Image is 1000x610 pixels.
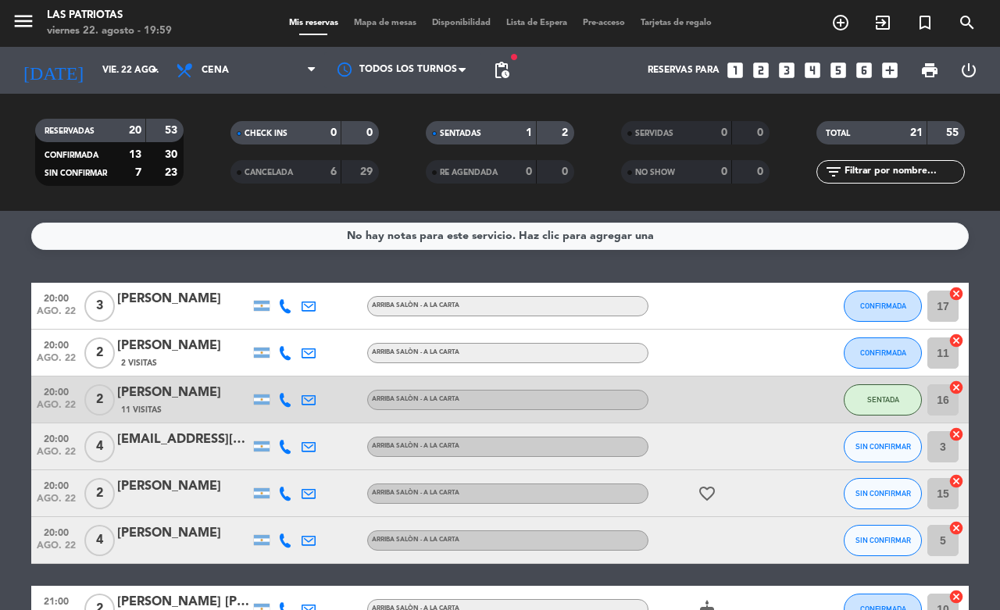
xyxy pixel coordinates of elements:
[633,19,720,27] span: Tarjetas de regalo
[84,478,115,509] span: 2
[948,520,964,536] i: cancel
[45,127,95,135] span: RESERVADAS
[37,382,76,400] span: 20:00
[45,169,107,177] span: SIN CONFIRMAR
[575,19,633,27] span: Pre-acceso
[526,166,532,177] strong: 0
[826,130,850,137] span: TOTAL
[117,289,250,309] div: [PERSON_NAME]
[37,306,76,324] span: ago. 22
[121,404,162,416] span: 11 Visitas
[844,384,922,416] button: SENTADA
[245,169,293,177] span: CANCELADA
[855,536,911,544] span: SIN CONFIRMAR
[440,130,481,137] span: SENTADAS
[648,65,720,76] span: Reservas para
[860,301,906,310] span: CONFIRMADA
[824,162,843,181] i: filter_list
[135,167,141,178] strong: 7
[330,166,337,177] strong: 6
[117,523,250,544] div: [PERSON_NAME]
[635,169,675,177] span: NO SHOW
[916,13,934,32] i: turned_in_not
[424,19,498,27] span: Disponibilidad
[948,589,964,605] i: cancel
[828,60,848,80] i: looks_5
[844,525,922,556] button: SIN CONFIRMAR
[37,400,76,418] span: ago. 22
[492,61,511,80] span: pending_actions
[37,494,76,512] span: ago. 22
[129,149,141,160] strong: 13
[844,478,922,509] button: SIN CONFIRMAR
[12,9,35,33] i: menu
[372,443,459,449] span: ARRIBA SALÒN - A LA CARTA
[346,19,424,27] span: Mapa de mesas
[84,431,115,462] span: 4
[129,125,141,136] strong: 20
[844,337,922,369] button: CONFIRMADA
[959,61,978,80] i: power_settings_new
[84,525,115,556] span: 4
[910,127,923,138] strong: 21
[37,429,76,447] span: 20:00
[117,383,250,403] div: [PERSON_NAME]
[873,13,892,32] i: exit_to_app
[844,291,922,322] button: CONFIRMADA
[330,127,337,138] strong: 0
[145,61,164,80] i: arrow_drop_down
[12,53,95,87] i: [DATE]
[245,130,287,137] span: CHECK INS
[509,52,519,62] span: fiber_manual_record
[372,537,459,543] span: ARRIBA SALÒN - A LA CARTA
[37,447,76,465] span: ago. 22
[948,473,964,489] i: cancel
[725,60,745,80] i: looks_one
[498,19,575,27] span: Lista de Espera
[347,227,654,245] div: No hay notas para este servicio. Haz clic para agregar una
[372,490,459,496] span: ARRIBA SALÒN - A LA CARTA
[84,384,115,416] span: 2
[37,476,76,494] span: 20:00
[920,61,939,80] span: print
[84,291,115,322] span: 3
[47,8,172,23] div: Las Patriotas
[948,333,964,348] i: cancel
[37,523,76,540] span: 20:00
[751,60,771,80] i: looks_two
[12,9,35,38] button: menu
[37,353,76,371] span: ago. 22
[117,336,250,356] div: [PERSON_NAME]
[372,396,459,402] span: ARRIBA SALÒN - A LA CARTA
[757,166,766,177] strong: 0
[281,19,346,27] span: Mis reservas
[855,442,911,451] span: SIN CONFIRMAR
[165,149,180,160] strong: 30
[843,163,964,180] input: Filtrar por nombre...
[562,166,571,177] strong: 0
[440,169,498,177] span: RE AGENDADA
[831,13,850,32] i: add_circle_outline
[165,125,180,136] strong: 53
[372,349,459,355] span: ARRIBA SALÒN - A LA CARTA
[47,23,172,39] div: viernes 22. agosto - 19:59
[860,348,906,357] span: CONFIRMADA
[37,540,76,558] span: ago. 22
[948,286,964,301] i: cancel
[948,380,964,395] i: cancel
[45,152,98,159] span: CONFIRMADA
[802,60,823,80] i: looks_4
[777,60,797,80] i: looks_3
[202,65,229,76] span: Cena
[117,476,250,497] div: [PERSON_NAME]
[949,47,988,94] div: LOG OUT
[37,288,76,306] span: 20:00
[958,13,977,32] i: search
[635,130,673,137] span: SERVIDAS
[84,337,115,369] span: 2
[855,489,911,498] span: SIN CONFIRMAR
[880,60,900,80] i: add_box
[366,127,376,138] strong: 0
[946,127,962,138] strong: 55
[562,127,571,138] strong: 2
